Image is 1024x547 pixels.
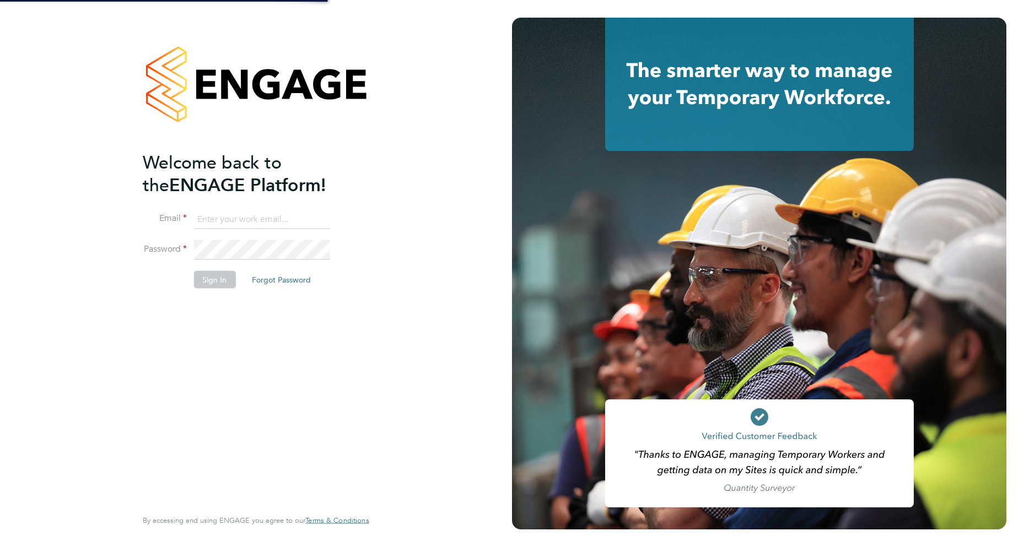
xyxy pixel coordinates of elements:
span: By accessing and using ENGAGE you agree to our [143,516,369,525]
label: Email [143,213,187,224]
span: Welcome back to the [143,151,282,196]
h2: ENGAGE Platform! [143,151,358,196]
input: Enter your work email... [193,209,330,229]
label: Password [143,243,187,255]
button: Sign In [193,271,235,289]
a: Terms & Conditions [305,516,369,525]
button: Forgot Password [243,271,320,289]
